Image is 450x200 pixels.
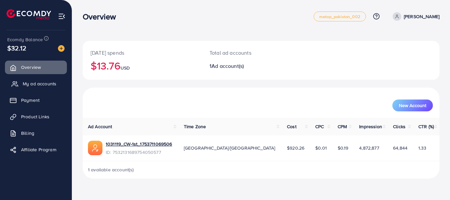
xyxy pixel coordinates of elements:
[121,65,130,71] span: USD
[287,145,304,151] span: $920.26
[58,13,66,20] img: menu
[5,127,67,140] a: Billing
[21,97,40,103] span: Payment
[91,49,194,57] p: [DATE] spends
[106,149,172,156] span: ID: 7532131689754050577
[21,146,56,153] span: Affiliate Program
[338,145,349,151] span: $0.19
[21,130,34,136] span: Billing
[91,59,194,72] h2: $13.76
[5,110,67,123] a: Product Links
[314,12,366,21] a: metap_pakistan_002
[422,170,445,195] iframe: Chat
[58,45,65,52] img: image
[5,94,67,107] a: Payment
[88,166,134,173] span: 1 available account(s)
[5,61,67,74] a: Overview
[88,123,112,130] span: Ad Account
[7,9,51,19] img: logo
[359,145,379,151] span: 4,872,877
[106,141,172,147] a: 1031119_CW-1st_1753711069506
[5,77,67,90] a: My ad accounts
[83,12,121,21] h3: Overview
[21,64,41,71] span: Overview
[88,141,102,155] img: ic-ads-acc.e4c84228.svg
[210,63,283,69] h2: 1
[23,80,56,87] span: My ad accounts
[5,143,67,156] a: Affiliate Program
[315,123,324,130] span: CPC
[184,123,206,130] span: Time Zone
[390,12,439,21] a: [PERSON_NAME]
[393,123,406,130] span: Clicks
[210,49,283,57] p: Total ad accounts
[418,145,427,151] span: 1.33
[211,62,244,70] span: Ad account(s)
[392,100,433,111] button: New Account
[7,43,26,53] span: $32.12
[393,145,408,151] span: 64,844
[418,123,434,130] span: CTR (%)
[404,13,439,20] p: [PERSON_NAME]
[315,145,327,151] span: $0.01
[399,103,426,108] span: New Account
[319,14,360,19] span: metap_pakistan_002
[7,36,43,43] span: Ecomdy Balance
[287,123,296,130] span: Cost
[21,113,49,120] span: Product Links
[359,123,382,130] span: Impression
[338,123,347,130] span: CPM
[184,145,275,151] span: [GEOGRAPHIC_DATA]/[GEOGRAPHIC_DATA]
